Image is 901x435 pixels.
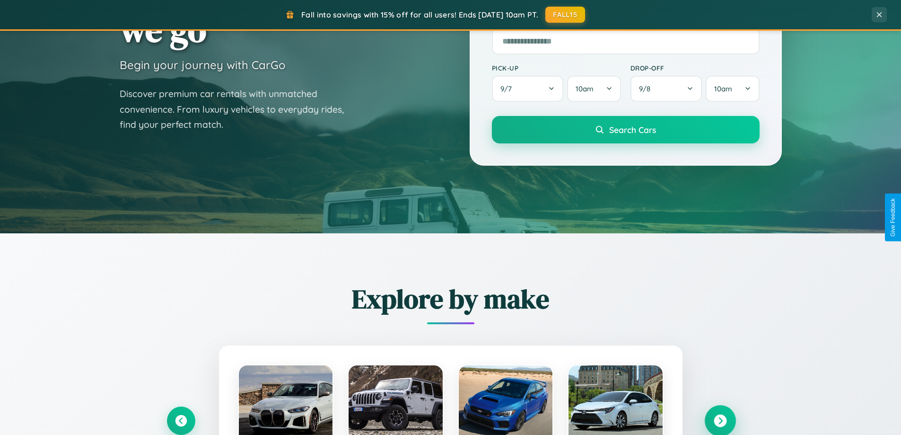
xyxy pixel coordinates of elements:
span: 9 / 7 [500,84,516,93]
button: 10am [567,76,621,102]
h3: Begin your journey with CarGo [120,58,286,72]
label: Drop-off [630,64,760,72]
label: Pick-up [492,64,621,72]
span: 10am [714,84,732,93]
button: FALL15 [545,7,585,23]
span: Fall into savings with 15% off for all users! Ends [DATE] 10am PT. [301,10,538,19]
span: 10am [576,84,594,93]
h2: Explore by make [167,281,735,317]
button: 9/8 [630,76,702,102]
span: 9 / 8 [639,84,655,93]
button: 9/7 [492,76,564,102]
button: Search Cars [492,116,760,143]
div: Give Feedback [890,198,896,237]
span: Search Cars [609,124,656,135]
button: 10am [706,76,759,102]
p: Discover premium car rentals with unmatched convenience. From luxury vehicles to everyday rides, ... [120,86,356,133]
